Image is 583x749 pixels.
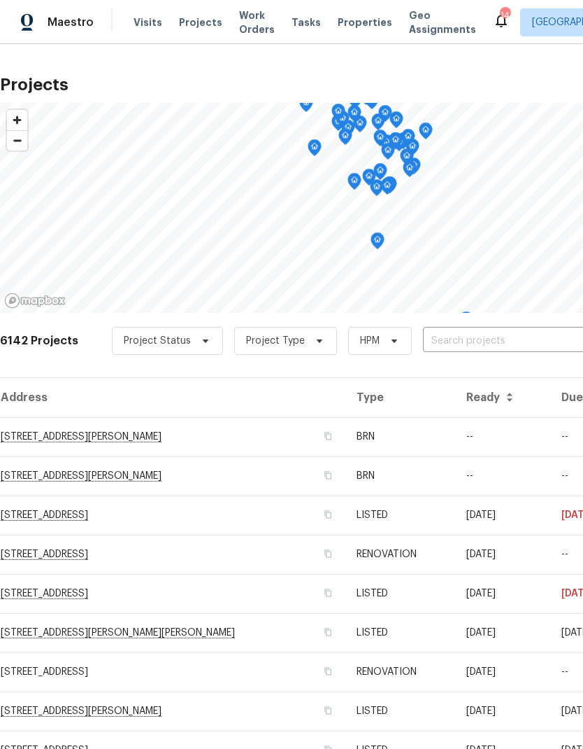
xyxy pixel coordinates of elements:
input: Search projects [423,330,583,352]
div: Map marker [299,95,313,117]
td: [DATE] [455,692,550,731]
div: Map marker [353,115,367,137]
button: Copy Address [322,430,334,442]
div: Map marker [403,160,417,182]
span: Project Type [246,334,305,348]
div: Map marker [383,176,397,198]
div: Map marker [400,148,414,170]
td: [DATE] [455,496,550,535]
span: Geo Assignments [409,8,476,36]
td: LISTED [345,496,455,535]
td: [DATE] [455,535,550,574]
span: Visits [134,15,162,29]
span: Maestro [48,15,94,29]
button: Copy Address [322,626,334,638]
div: Map marker [380,178,394,199]
span: Properties [338,15,392,29]
td: LISTED [345,613,455,652]
span: Tasks [291,17,321,27]
td: -- [455,456,550,496]
div: Map marker [371,113,385,135]
div: Map marker [347,173,361,195]
button: Zoom in [7,110,27,130]
td: [DATE] [455,613,550,652]
button: Zoom out [7,130,27,150]
div: Map marker [378,105,392,127]
td: RENOVATION [345,652,455,692]
th: Ready [455,378,550,417]
div: Map marker [370,179,384,201]
div: Map marker [389,132,403,154]
td: LISTED [345,574,455,613]
div: Map marker [419,122,433,144]
div: Map marker [401,129,415,150]
div: Map marker [308,139,322,161]
td: BRN [345,417,455,456]
button: Copy Address [322,508,334,521]
span: HPM [360,334,380,348]
div: Map marker [338,128,352,150]
div: Map marker [459,311,473,333]
button: Copy Address [322,704,334,717]
td: LISTED [345,692,455,731]
div: Map marker [331,104,345,125]
span: Project Status [124,334,191,348]
td: BRN [345,456,455,496]
td: -- [455,417,550,456]
div: Map marker [373,163,387,185]
div: Map marker [389,111,403,133]
div: Map marker [381,143,395,164]
div: Map marker [347,105,361,127]
td: RENOVATION [345,535,455,574]
td: [DATE] [455,652,550,692]
button: Copy Address [322,587,334,599]
span: Work Orders [239,8,275,36]
a: Mapbox homepage [4,293,66,309]
div: Map marker [373,129,387,151]
button: Copy Address [322,469,334,482]
th: Type [345,378,455,417]
button: Copy Address [322,547,334,560]
td: [DATE] [455,574,550,613]
button: Copy Address [322,665,334,678]
div: Map marker [370,232,384,254]
div: 14 [500,8,510,22]
span: Projects [179,15,222,29]
div: Map marker [362,169,376,190]
span: Zoom out [7,131,27,150]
